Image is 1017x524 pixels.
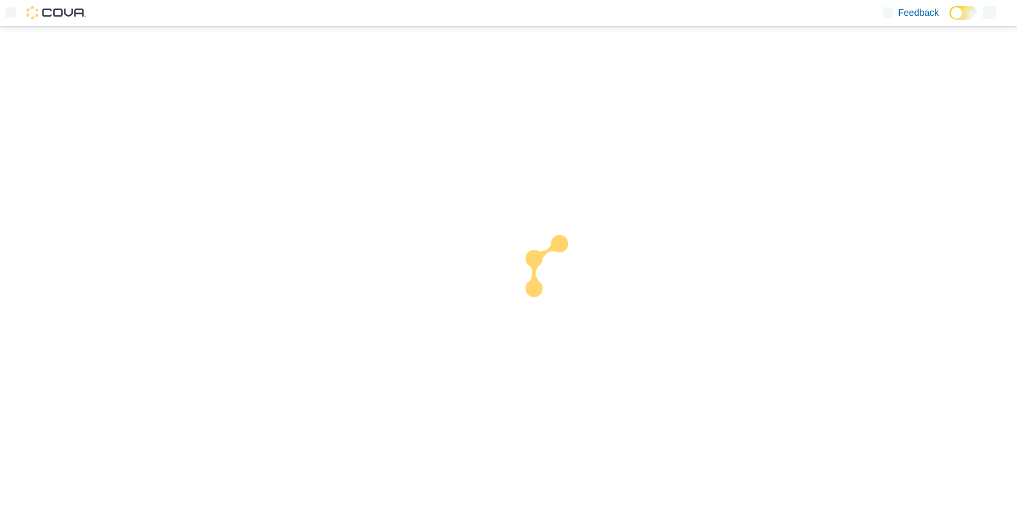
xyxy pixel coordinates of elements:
img: cova-loader [508,225,608,325]
input: Dark Mode [949,6,977,20]
img: Cova [26,6,86,19]
span: Feedback [898,6,939,19]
